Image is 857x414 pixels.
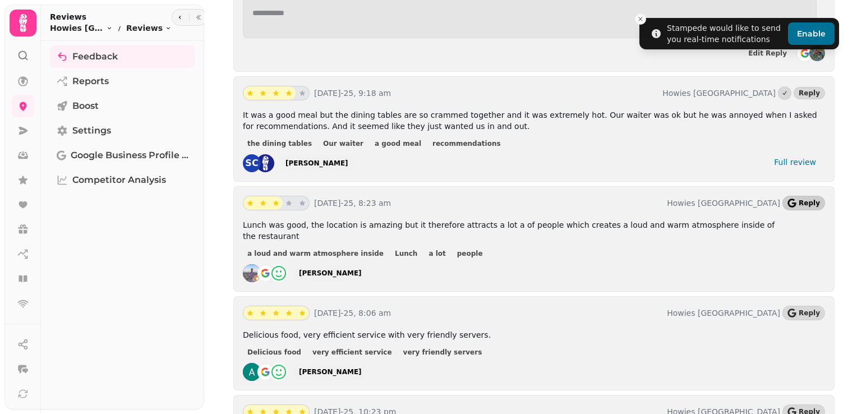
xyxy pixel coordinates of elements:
[50,11,172,22] h2: Reviews
[799,90,820,96] span: Reply
[403,349,482,356] span: very friendly servers
[314,307,662,319] p: [DATE]-25, 8:06 am
[243,264,261,282] img: ALV-UjUZiU_eRo3bp2-q2hH-tsDoebbZlqzb5jUSw61Br20WTfA8maah=s120-c-rp-mo-ba3-br100
[243,220,775,241] span: Lunch was good, the location is amazing but it therefore attracts a lot a of people which creates...
[50,22,172,34] nav: breadcrumb
[243,111,817,131] span: It was a good meal but the dining tables are so crammed together and it was extremely hot. Our wa...
[282,86,296,100] button: star
[399,347,487,358] button: very friendly servers
[243,306,257,320] button: star
[395,250,417,257] span: Lunch
[667,197,780,209] p: Howies [GEOGRAPHIC_DATA]
[744,48,791,59] button: Edit Reply
[50,119,195,142] a: Settings
[269,306,283,320] button: star
[256,306,270,320] button: star
[765,154,825,170] a: Full review
[282,306,296,320] button: star
[243,138,316,149] button: the dining tables
[285,159,348,168] div: [PERSON_NAME]
[782,196,825,210] button: Reply
[296,196,309,210] button: star
[256,196,270,210] button: star
[279,155,355,171] a: [PERSON_NAME]
[799,200,820,206] span: Reply
[269,86,283,100] button: star
[243,363,261,381] img: ACg8ocLNLUBca9ai6iI1vHEZ5Y1fnzwQHunsZBmDG8QpXxjnetvsCA=s120-c-rp-mo-br100
[245,159,258,168] span: SC
[319,138,368,149] button: Our waiter
[247,140,312,147] span: the dining tables
[667,307,780,319] p: Howies [GEOGRAPHIC_DATA]
[457,250,483,257] span: people
[256,363,274,381] img: go-emblem@2x.png
[243,86,257,100] button: star
[296,306,309,320] button: star
[788,22,835,45] button: Enable
[312,349,392,356] span: very efficient service
[794,87,825,99] button: Reply
[314,197,662,209] p: [DATE]-25, 8:23 am
[72,50,118,63] span: Feedback
[296,86,309,100] button: star
[50,144,195,167] a: Google Business Profile (Beta)
[308,347,397,358] button: very efficient service
[428,138,505,149] button: recommendations
[375,140,421,147] span: a good meal
[453,248,487,259] button: people
[323,140,363,147] span: Our waiter
[72,99,99,113] span: Boost
[282,196,296,210] button: star
[299,269,362,278] div: [PERSON_NAME]
[635,13,646,25] button: Close toast
[50,169,195,191] a: Competitor Analysis
[72,75,109,88] span: Reports
[72,124,111,137] span: Settings
[50,70,195,93] a: Reports
[71,149,188,162] span: Google Business Profile (Beta)
[778,86,791,100] button: Marked as done
[126,22,172,34] button: Reviews
[799,310,820,316] span: Reply
[256,264,274,282] img: go-emblem@2x.png
[256,86,270,100] button: star
[796,44,814,62] img: go-emblem@2x.png
[50,22,113,34] button: Howies [GEOGRAPHIC_DATA]
[243,330,491,339] span: Delicious food, very efficient service with very friendly servers.
[748,50,787,57] span: Edit Reply
[243,248,388,259] button: a loud and warm atmosphere inside
[243,347,306,358] button: Delicious food
[667,22,784,45] div: Stampede would like to send you real-time notifications
[292,265,368,281] a: [PERSON_NAME]
[247,250,384,257] span: a loud and warm atmosphere inside
[432,140,501,147] span: recommendations
[314,88,658,99] p: [DATE]-25, 9:18 am
[72,173,166,187] span: Competitor Analysis
[50,45,195,68] a: Feedback
[247,349,301,356] span: Delicious food
[782,306,825,320] button: Reply
[292,364,368,380] a: [PERSON_NAME]
[256,154,274,172] img: st.png
[299,367,362,376] div: [PERSON_NAME]
[243,196,257,210] button: star
[662,88,776,99] p: Howies [GEOGRAPHIC_DATA]
[50,95,195,117] a: Boost
[428,250,445,257] span: a lot
[774,157,816,168] div: Full review
[390,248,422,259] button: Lunch
[370,138,426,149] button: a good meal
[269,196,283,210] button: star
[809,45,825,61] img: aHR0cHM6Ly9maWxlcy5zdGFtcGVkZS5haS9mMTYzZmY2Mi0yMTE2LTExZWMtYmQ2Ni0wYTU4YTlmZWFjMDIvbWVkaWEvNGY1O...
[50,22,104,34] span: Howies [GEOGRAPHIC_DATA]
[424,248,450,259] button: a lot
